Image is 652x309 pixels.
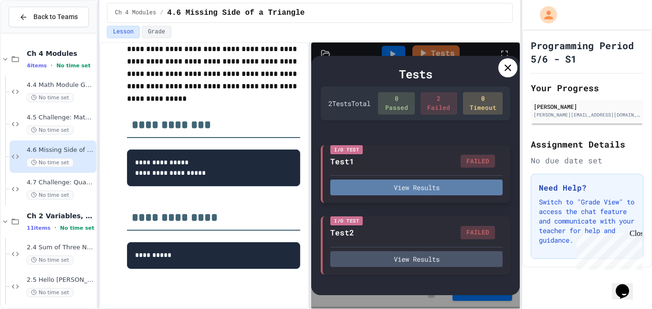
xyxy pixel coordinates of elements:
[107,26,140,38] button: Lesson
[167,7,305,19] span: 4.6 Missing Side of a Triangle
[463,92,503,115] div: 0 Timeout
[530,4,559,26] div: My Account
[534,111,641,118] div: [PERSON_NAME][EMAIL_ADDRESS][DOMAIN_NAME]
[27,126,74,135] span: No time set
[330,216,363,225] div: I/O Test
[27,212,95,220] span: Ch 2 Variables, Statements & Expressions
[54,224,56,232] span: •
[27,288,74,297] span: No time set
[421,92,457,115] div: 2 Failed
[9,7,89,27] button: Back to Teams
[330,145,363,154] div: I/O Test
[461,226,495,239] div: FAILED
[27,49,95,58] span: Ch 4 Modules
[330,156,354,167] div: Test1
[142,26,171,38] button: Grade
[27,179,95,187] span: 4.7 Challenge: Quadratic Formula
[461,155,495,168] div: FAILED
[27,114,95,122] span: 4.5 Challenge: Math Module exp()
[531,155,643,166] div: No due date set
[27,63,47,69] span: 4 items
[51,62,53,69] span: •
[115,9,156,17] span: Ch 4 Modules
[27,93,74,102] span: No time set
[27,191,74,200] span: No time set
[534,102,641,111] div: [PERSON_NAME]
[330,180,503,195] button: View Results
[27,158,74,167] span: No time set
[612,271,642,299] iframe: chat widget
[27,276,95,284] span: 2.5 Hello [PERSON_NAME]
[27,225,51,231] span: 11 items
[539,197,635,245] p: Switch to "Grade View" to access the chat feature and communicate with your teacher for help and ...
[27,256,74,265] span: No time set
[531,39,643,65] h1: Programming Period 5/6 - S1
[531,81,643,95] h2: Your Progress
[27,146,95,154] span: 4.6 Missing Side of a Triangle
[328,98,370,108] div: 2 Test s Total
[60,225,95,231] span: No time set
[531,138,643,151] h2: Assignment Details
[378,92,415,115] div: 0 Passed
[27,81,95,89] span: 4.4 Math Module GCD
[33,12,78,22] span: Back to Teams
[330,227,354,238] div: Test2
[160,9,163,17] span: /
[56,63,91,69] span: No time set
[321,65,510,83] div: Tests
[539,182,635,193] h3: Need Help?
[27,244,95,252] span: 2.4 Sum of Three Numbers
[573,229,642,270] iframe: chat widget
[4,4,66,61] div: Chat with us now!Close
[330,251,503,267] button: View Results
